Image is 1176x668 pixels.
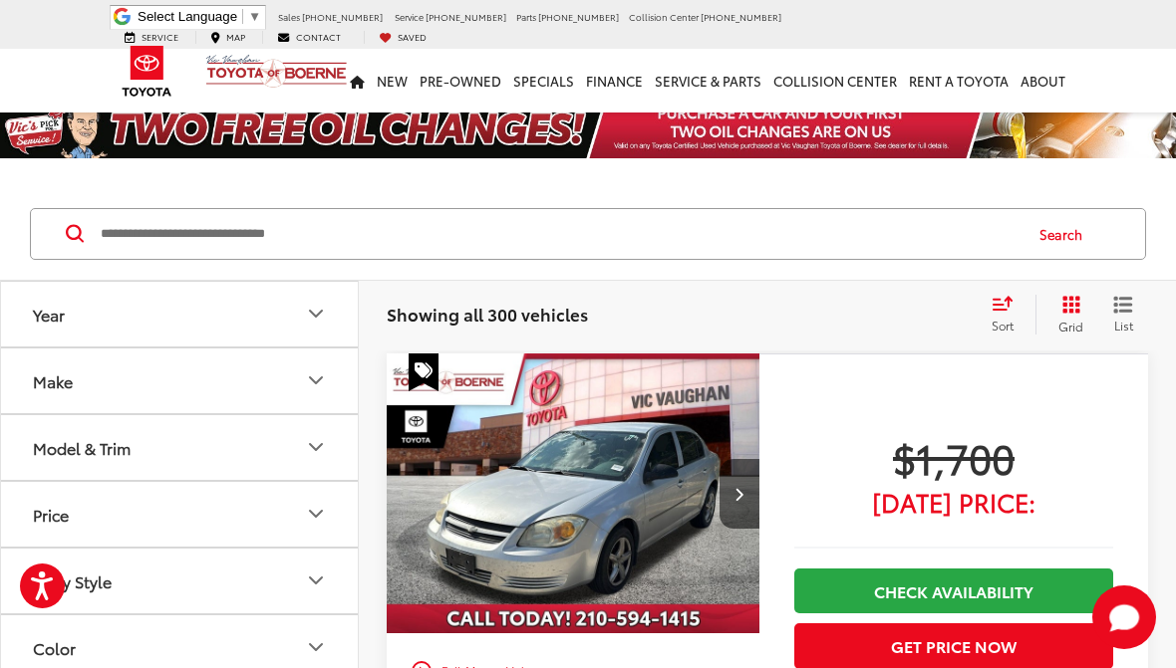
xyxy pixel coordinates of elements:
button: Model & TrimModel & Trim [1,415,360,480]
div: Year [304,302,328,326]
span: Sales [278,10,300,23]
a: Specials [507,49,580,112]
div: Color [304,635,328,659]
div: Model & Trim [304,435,328,459]
span: ​ [242,9,243,24]
img: Vic Vaughan Toyota of Boerne [205,54,348,89]
span: Sort [992,317,1014,334]
span: [PHONE_NUMBER] [538,10,619,23]
img: Toyota [110,39,184,104]
button: PricePrice [1,482,360,547]
span: [PHONE_NUMBER] [701,10,781,23]
a: Service & Parts: Opens in a new tab [649,49,767,112]
div: Make [304,368,328,392]
span: Service [142,30,178,43]
a: Service [110,31,193,44]
span: Grid [1058,318,1083,334]
span: Special [409,353,439,391]
span: Collision Center [629,10,699,23]
button: MakeMake [1,348,360,413]
div: Color [33,638,76,657]
a: Map [195,31,260,44]
a: Check Availability [794,568,1113,613]
a: Contact [262,31,356,44]
a: 2009 Chevrolet Cobalt LS2009 Chevrolet Cobalt LS2009 Chevrolet Cobalt LS2009 Chevrolet Cobalt LS [386,353,761,633]
div: Make [33,371,73,390]
span: [PHONE_NUMBER] [426,10,506,23]
button: List View [1098,295,1148,334]
div: 2009 Chevrolet Cobalt LS 0 [386,353,761,633]
input: Search by Make, Model, or Keyword [99,210,1021,258]
img: 2009 Chevrolet Cobalt LS [386,353,761,635]
a: Pre-Owned [414,49,507,112]
div: Body Style [33,571,112,590]
a: Collision Center [767,49,903,112]
span: [PHONE_NUMBER] [302,10,383,23]
a: Home [344,49,371,112]
a: Select Language​ [138,9,261,24]
a: Finance [580,49,649,112]
span: Parts [516,10,536,23]
button: Select sort value [982,295,1035,334]
span: ▼ [248,9,261,24]
div: Year [33,305,65,324]
button: Toggle Chat Window [1092,585,1156,649]
div: Body Style [304,568,328,592]
button: Grid View [1035,295,1098,334]
a: New [371,49,414,112]
span: Contact [296,30,341,43]
span: Map [226,30,245,43]
svg: Start Chat [1092,585,1156,649]
a: About [1015,49,1071,112]
span: List [1113,317,1133,334]
span: [DATE] Price: [794,492,1113,512]
a: My Saved Vehicles [364,31,441,44]
button: Body StyleBody Style [1,549,360,613]
span: Showing all 300 vehicles [387,302,588,326]
div: Price [33,505,69,524]
span: Select Language [138,9,237,24]
button: Next image [720,459,759,529]
a: Rent a Toyota [903,49,1015,112]
span: Service [395,10,424,23]
span: Saved [398,30,427,43]
div: Price [304,502,328,526]
div: Model & Trim [33,438,131,457]
button: Search [1021,209,1111,259]
button: Get Price Now [794,623,1113,668]
span: $1,700 [794,432,1113,482]
button: YearYear [1,282,360,346]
